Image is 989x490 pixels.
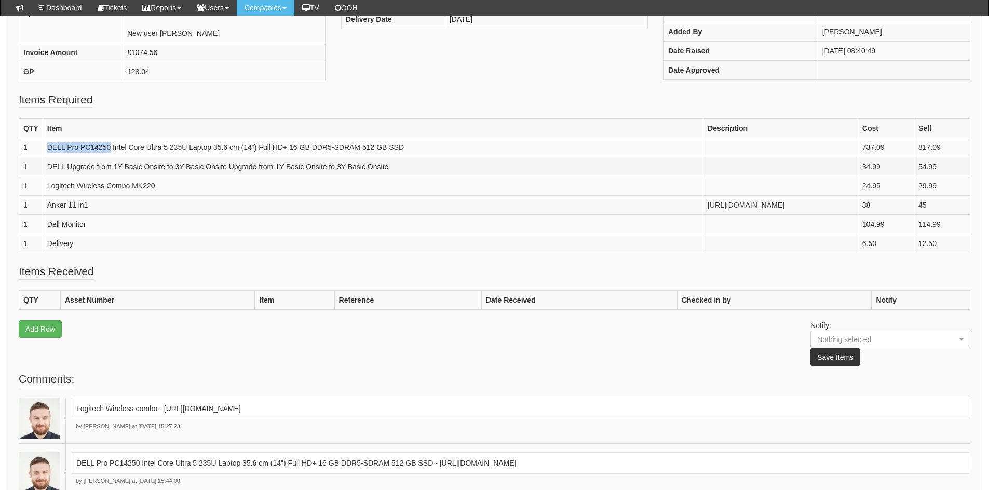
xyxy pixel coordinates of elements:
th: QTY [19,119,43,138]
td: 817.09 [914,138,970,157]
td: Linked to ticket 416495 New user [PERSON_NAME] [123,3,326,43]
td: 1 [19,176,43,196]
th: Invoice Amount [19,43,123,62]
td: DELL Pro PC14250 Intel Core Ultra 5 235U Laptop 35.6 cm (14") Full HD+ 16 GB DDR5-SDRAM 512 GB SSD [43,138,703,157]
td: 6.50 [858,234,914,253]
p: by [PERSON_NAME] at [DATE] 15:27:23 [71,423,970,431]
td: [DATE] 08:40:49 [818,42,970,61]
th: Date Approved [663,61,818,80]
td: £1074.56 [123,43,326,62]
th: Item [255,291,334,310]
legend: Comments: [19,371,74,387]
td: Dell Monitor [43,215,703,234]
th: Date Received [481,291,677,310]
td: 128.04 [123,62,326,81]
td: 104.99 [858,215,914,234]
a: Add Row [19,320,62,338]
div: Nothing selected [817,334,944,345]
td: [DATE] [445,9,647,29]
th: Date Raised [663,42,818,61]
th: Added By [663,22,818,42]
td: [URL][DOMAIN_NAME] [703,196,858,215]
p: Logitech Wireless combo - [URL][DOMAIN_NAME] [76,403,965,414]
th: Delivery Date [341,9,445,29]
td: 114.99 [914,215,970,234]
td: 34.99 [858,157,914,176]
th: Cost [858,119,914,138]
td: 1 [19,215,43,234]
td: 1 [19,234,43,253]
legend: Items Received [19,264,94,280]
th: Asset Number [61,291,255,310]
th: Notify [872,291,970,310]
td: 24.95 [858,176,914,196]
th: QTY [19,291,61,310]
td: [PERSON_NAME] [818,22,970,42]
td: 12.50 [914,234,970,253]
td: 1 [19,138,43,157]
legend: Items Required [19,92,92,108]
td: 54.99 [914,157,970,176]
td: 737.09 [858,138,914,157]
p: by [PERSON_NAME] at [DATE] 15:44:00 [71,477,970,485]
p: DELL Pro PC14250 Intel Core Ultra 5 235U Laptop 35.6 cm (14") Full HD+ 16 GB DDR5-SDRAM 512 GB SS... [76,458,965,468]
th: Description [703,119,858,138]
p: Notify: [810,320,970,366]
button: Nothing selected [810,331,970,348]
td: 29.99 [914,176,970,196]
td: DELL Upgrade from 1Y Basic Onsite to 3Y Basic Onsite Upgrade from 1Y Basic Onsite to 3Y Basic Onsite [43,157,703,176]
th: GP [19,62,123,81]
th: Reference [334,291,481,310]
th: Sell [914,119,970,138]
td: Delivery [43,234,703,253]
td: Anker 11 in1 [43,196,703,215]
button: Save Items [810,348,860,366]
td: 38 [858,196,914,215]
th: Item [43,119,703,138]
th: Special Instructions [19,3,123,43]
th: Checked in by [677,291,871,310]
td: 45 [914,196,970,215]
img: Brad Guiness [19,398,60,439]
td: 1 [19,196,43,215]
td: Logitech Wireless Combo MK220 [43,176,703,196]
td: 1 [19,157,43,176]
